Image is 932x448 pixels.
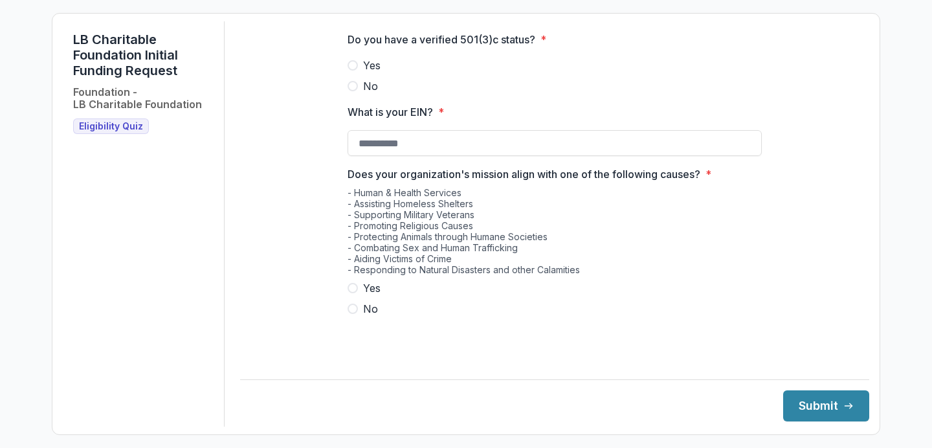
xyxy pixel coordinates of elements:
span: Yes [363,280,381,296]
p: What is your EIN? [348,104,433,120]
p: Do you have a verified 501(3)c status? [348,32,535,47]
span: Yes [363,58,381,73]
h1: LB Charitable Foundation Initial Funding Request [73,32,214,78]
span: No [363,301,378,317]
p: Does your organization's mission align with one of the following causes? [348,166,700,182]
h2: Foundation - LB Charitable Foundation [73,86,202,111]
button: Submit [783,390,869,421]
div: - Human & Health Services - Assisting Homeless Shelters - Supporting Military Veterans - Promotin... [348,187,762,280]
span: No [363,78,378,94]
span: Eligibility Quiz [79,121,143,132]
